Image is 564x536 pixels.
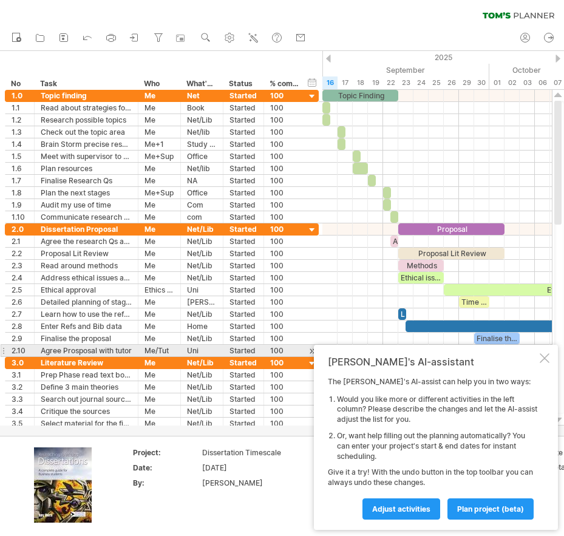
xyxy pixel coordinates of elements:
div: Net/Lib [187,223,217,235]
div: 1.2 [12,114,28,126]
div: Study Room [187,138,217,150]
div: Wednesday, 1 October 2025 [489,76,505,89]
div: 2.10 [12,345,28,356]
div: Detailed planning of stages [41,296,132,308]
div: Net/Lib [187,260,217,271]
div: Office [187,151,217,162]
div: Started [229,345,257,356]
div: 2.3 [12,260,28,271]
div: Status [229,78,257,90]
div: Net/Lib [187,393,217,405]
div: Prep Phase read text books [41,369,132,381]
div: Started [229,321,257,332]
div: Me [144,418,174,429]
div: Select material for the final Lit Review [41,418,132,429]
div: Started [229,199,257,211]
div: Net/Lib [187,405,217,417]
div: Ethical approval [41,284,132,296]
div: Finalise the Proposal [474,333,520,344]
div: Net/Lib [187,236,217,247]
div: Started [229,138,257,150]
div: Ethical issues [398,272,444,283]
span: Adjust activities [372,504,430,514]
div: 2.0 [12,223,28,235]
div: Started [229,418,257,429]
div: Uni [187,345,217,356]
div: 100 [270,308,299,320]
div: 100 [270,272,299,283]
div: 1.0 [12,90,28,101]
div: Friday, 3 October 2025 [520,76,535,89]
div: Started [229,333,257,344]
div: Check out the topic area [41,126,132,138]
div: What's needed [186,78,216,90]
div: 100 [270,175,299,186]
div: Plan resources [41,163,132,174]
div: 100 [270,405,299,417]
div: Me [144,321,174,332]
div: Me [144,333,174,344]
div: scroll to activity [307,345,318,358]
div: 2.7 [12,308,28,320]
div: Me [144,199,174,211]
div: Learn how to use the referencing in Word [41,308,132,320]
div: Me [144,381,174,393]
div: Uni [187,284,217,296]
div: 100 [270,151,299,162]
div: Thursday, 25 September 2025 [429,76,444,89]
div: Me [144,102,174,114]
div: 2.9 [12,333,28,344]
div: 2.5 [12,284,28,296]
div: Net/Lib [187,333,217,344]
div: % complete [270,78,299,90]
div: Thursday, 18 September 2025 [353,76,368,89]
div: Me [144,308,174,320]
div: Started [229,102,257,114]
div: 2.2 [12,248,28,259]
div: Plan the next stages [41,187,132,198]
div: 2.6 [12,296,28,308]
div: Define 3 main theories [41,381,132,393]
div: 100 [270,345,299,356]
li: Or, want help filling out the planning automatically? You can enter your project's start & end da... [337,431,537,461]
div: [DATE] [202,463,304,473]
div: 100 [270,163,299,174]
div: Started [229,211,257,223]
div: Project: [133,447,200,458]
div: 2.8 [12,321,28,332]
div: Home [187,321,217,332]
div: 100 [270,236,299,247]
div: Ethics Comm [144,284,174,296]
div: Started [229,357,257,368]
div: [PERSON_NAME]'s Pl [187,296,217,308]
div: 2.4 [12,272,28,283]
div: 3.5 [12,418,28,429]
div: Net/lib [187,126,217,138]
div: [PERSON_NAME]'s AI-assistant [328,356,537,368]
div: Net/Lib [187,308,217,320]
div: Me [144,211,174,223]
div: Proposal [398,223,505,235]
div: NA [187,175,217,186]
div: Thursday, 2 October 2025 [505,76,520,89]
div: Me [144,260,174,271]
div: Net/lib [187,163,217,174]
div: Net/Lib [187,381,217,393]
div: Me [144,296,174,308]
div: 100 [270,199,299,211]
div: Communicate research Qs [41,211,132,223]
div: Me [144,163,174,174]
div: Address ethical issues and prepare ethical statement [41,272,132,283]
div: 1.1 [12,102,28,114]
div: Monday, 6 October 2025 [535,76,550,89]
div: Started [229,260,257,271]
div: 1.9 [12,199,28,211]
div: Dissertation Proposal [41,223,132,235]
div: 100 [270,333,299,344]
div: 1.7 [12,175,28,186]
div: Started [229,175,257,186]
div: 100 [270,381,299,393]
div: Monday, 22 September 2025 [383,76,398,89]
li: Would you like more or different activities in the left column? Please describe the changes and l... [337,395,537,425]
div: Agree the research Qs and scope [41,236,132,247]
